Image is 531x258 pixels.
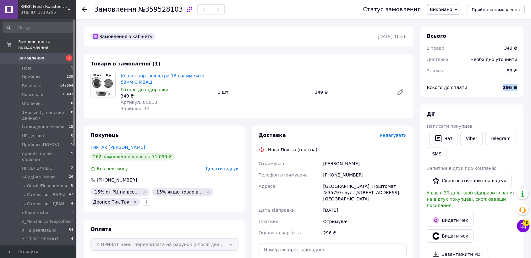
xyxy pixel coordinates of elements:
div: Необхідно уточнити [467,53,521,66]
span: Без рейтингу [97,166,128,171]
span: 2 [71,165,73,171]
span: НЕ дозвон [22,133,44,139]
button: SMS [427,148,447,160]
div: 1 шт. [215,88,312,97]
a: ТикТАк [PERSON_NAME] [90,145,145,150]
button: Скопіювати запит на відгук [427,174,512,187]
span: Платник [259,219,278,224]
span: 1 [71,210,73,216]
span: ъ_Обмін/Повернення [22,183,67,189]
span: Знижка [427,68,445,73]
span: -15% от РЦ на все... [93,189,139,194]
span: 26 [69,174,73,180]
span: Всього до сплати [427,85,467,90]
span: ъВудВАм_меню [22,174,55,180]
span: Товари в замовленні (1) [90,61,161,67]
a: Telegram [485,132,516,145]
span: 139 [67,74,73,80]
span: 47 [69,192,73,198]
span: Виконано [430,7,452,12]
span: 8 [71,183,73,189]
div: Замовлення з кабінету [90,33,155,40]
svg: Видалити мітку [206,189,211,194]
span: Виконані [22,83,41,89]
div: 349 ₴ [121,93,213,99]
span: Нові [22,65,31,71]
button: Прийняти замовлення [467,5,525,14]
span: Дропер Тик Так [93,199,129,205]
span: Додати відгук [205,166,238,171]
span: 10403 [62,92,73,98]
span: В ожидании товара [22,124,64,130]
span: Отримувач [259,161,284,166]
span: 0 [71,133,73,139]
span: Запит на відгук про компанію [427,166,496,171]
input: Пошук [3,22,74,33]
button: Чат [429,132,458,145]
div: [PHONE_NUMBER] [96,177,138,183]
div: [PERSON_NAME] [322,158,408,169]
div: [DATE] [322,205,408,216]
b: 296 ₴ [503,85,517,90]
div: 349 ₴ [312,88,391,97]
span: 0 [71,101,73,106]
span: 1 [71,219,73,224]
div: - 53 ₴ [500,64,521,78]
button: Чат з покупцем10 [517,220,529,232]
span: Готово до відправки [121,87,168,92]
span: Оплата [90,226,112,232]
span: Прийняті [22,74,41,80]
span: яПід реалізацію [22,227,56,233]
span: №359528103 [138,6,183,13]
a: Редагувати [394,86,407,98]
span: -15% якщо товар в... [155,189,202,194]
span: 10 [523,220,529,226]
span: Оціночна вартість [259,230,301,235]
span: Артикул: 8C010 [121,100,157,105]
div: Повернутися назад [82,6,87,13]
span: Залишок: 13 [121,106,150,111]
div: 262 замовлення у вас на 71 099 ₴ [90,153,174,160]
span: Прийняти замовлення [472,7,520,12]
img: Кошик портафільтра 16 грамм сито 58мм CIMBALI [91,73,115,97]
div: Отримувач [322,216,408,227]
span: Оплачені [22,101,42,106]
span: ъ_Самовывоз_ВАЛЫ [22,192,65,198]
span: 5 [71,142,73,148]
span: Доставка [427,57,448,62]
div: [GEOGRAPHIC_DATA], Поштомат №35797: вул. [STREET_ADDRESS]. [GEOGRAPHIC_DATA] [322,181,408,205]
span: 1Новый (уточнение данных) [22,110,71,121]
span: Редагувати [380,133,407,138]
span: 1 [66,55,72,61]
button: Видати чек [427,229,474,243]
svg: Видалити мітку [142,189,147,194]
span: Дата відправки [259,208,295,213]
button: Видати чек [427,214,474,227]
div: 296 ₴ [322,227,408,238]
span: принят, но не оплачен [22,151,69,162]
span: 54 [69,227,73,233]
span: 4 [71,201,73,207]
div: Ваш ID: 2710296 [20,9,75,15]
input: Номер експрес-накладної [259,244,407,256]
div: 349 ₴ [504,45,517,51]
span: Прийняті,ПОМОЛ [22,142,59,148]
span: 4 [71,236,73,242]
span: Телефон отримувача [259,172,308,177]
span: ъ_Самовывоз_ДРАЙ [22,201,64,207]
span: Покупець [90,132,119,138]
span: Доставка [259,132,286,138]
span: 15 [69,124,73,130]
a: Viber [460,132,482,145]
div: Нова Пошта (платна) [266,147,319,153]
span: Дії [427,111,435,117]
span: ьToper roster [22,210,49,216]
span: 1 [71,65,73,71]
span: Замовлення [18,55,44,61]
span: яСЕРВІС_РЕМОНТ [22,236,59,242]
span: 8 [71,110,73,121]
span: 15 [69,151,73,162]
span: 149664 [60,83,73,89]
span: Всього [427,33,446,39]
span: Написати покупцеві [427,124,474,129]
